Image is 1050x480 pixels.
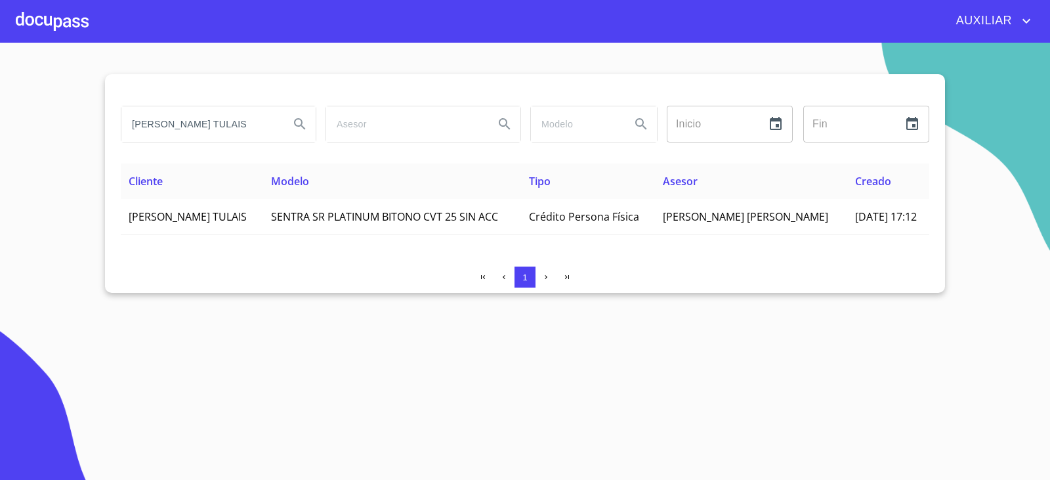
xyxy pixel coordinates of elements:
[489,108,520,140] button: Search
[625,108,657,140] button: Search
[946,11,1034,32] button: account of current user
[855,174,891,188] span: Creado
[271,174,309,188] span: Modelo
[663,209,828,224] span: [PERSON_NAME] [PERSON_NAME]
[529,174,551,188] span: Tipo
[129,209,247,224] span: [PERSON_NAME] TULAIS
[529,209,639,224] span: Crédito Persona Física
[326,106,484,142] input: search
[284,108,316,140] button: Search
[663,174,698,188] span: Asesor
[271,209,498,224] span: SENTRA SR PLATINUM BITONO CVT 25 SIN ACC
[522,273,527,282] span: 1
[129,174,163,188] span: Cliente
[514,267,535,288] button: 1
[531,106,620,142] input: search
[946,11,1018,32] span: AUXILIAR
[121,106,279,142] input: search
[855,209,917,224] span: [DATE] 17:12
